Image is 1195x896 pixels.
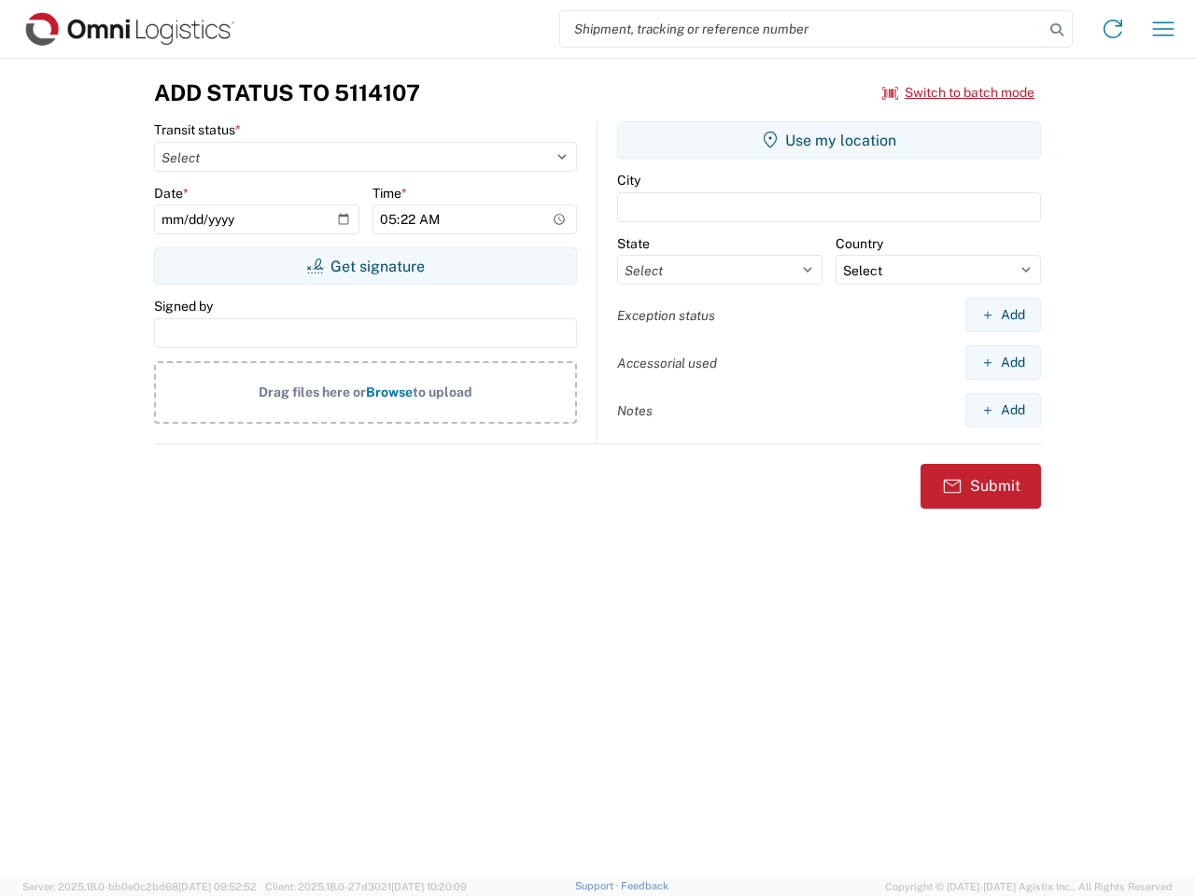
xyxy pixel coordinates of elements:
[617,235,650,252] label: State
[882,77,1034,108] button: Switch to batch mode
[885,878,1173,895] span: Copyright © [DATE]-[DATE] Agistix Inc., All Rights Reserved
[617,402,653,419] label: Notes
[259,385,366,399] span: Drag files here or
[621,880,668,891] a: Feedback
[575,880,622,891] a: Support
[373,185,407,202] label: Time
[413,385,472,399] span: to upload
[965,393,1041,427] button: Add
[391,881,467,892] span: [DATE] 10:20:09
[178,881,257,892] span: [DATE] 09:52:52
[154,185,189,202] label: Date
[617,172,640,189] label: City
[265,881,467,892] span: Client: 2025.18.0-27d3021
[921,464,1041,509] button: Submit
[560,11,1044,47] input: Shipment, tracking or reference number
[366,385,413,399] span: Browse
[836,235,883,252] label: Country
[965,298,1041,332] button: Add
[22,881,257,892] span: Server: 2025.18.0-bb0e0c2bd68
[617,121,1041,159] button: Use my location
[154,79,420,106] h3: Add Status to 5114107
[154,121,241,138] label: Transit status
[965,345,1041,380] button: Add
[617,355,717,371] label: Accessorial used
[154,247,577,285] button: Get signature
[154,298,213,315] label: Signed by
[617,307,715,324] label: Exception status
